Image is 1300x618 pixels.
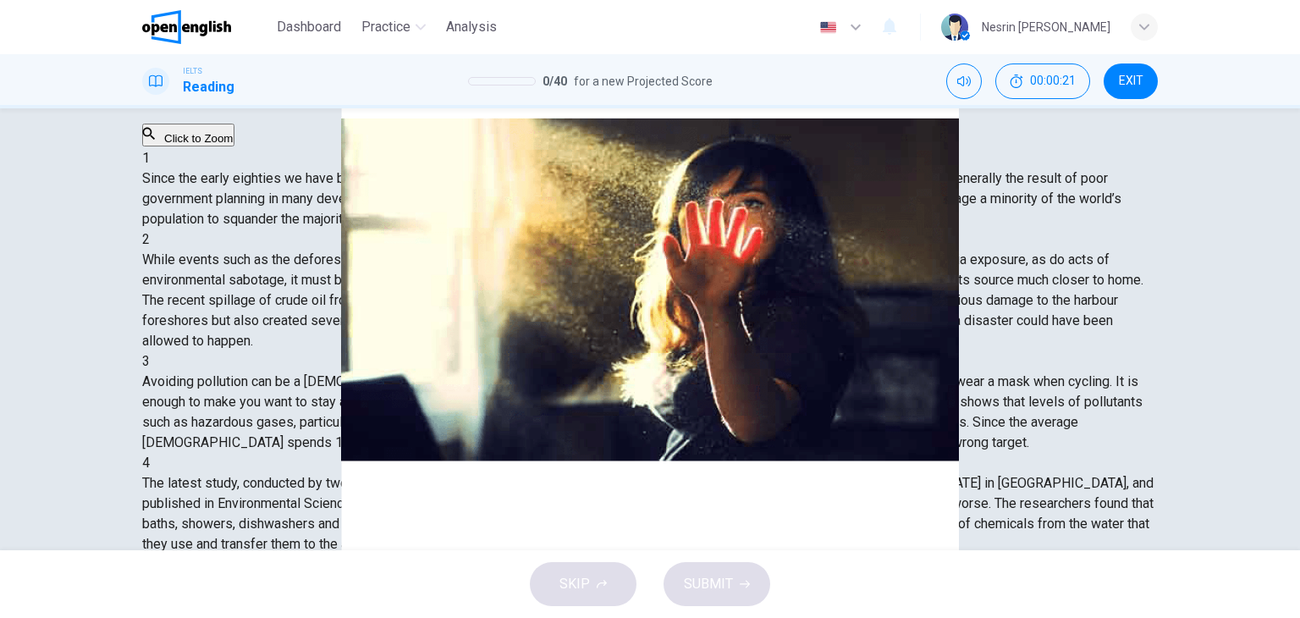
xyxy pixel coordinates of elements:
[1104,63,1158,99] button: EXIT
[543,71,567,91] span: 0 / 40
[946,63,982,99] div: Mute
[574,71,713,91] span: for a new Projected Score
[142,10,231,44] img: OpenEnglish logo
[1119,74,1143,88] span: EXIT
[142,10,270,44] a: OpenEnglish logo
[183,65,202,77] span: IELTS
[995,63,1090,99] div: Hide
[1030,74,1076,88] span: 00:00:21
[982,17,1110,37] div: Nesrin [PERSON_NAME]
[277,17,341,37] span: Dashboard
[818,21,839,34] img: en
[446,17,497,37] span: Analysis
[361,17,410,37] span: Practice
[355,12,432,42] button: Practice
[995,63,1090,99] button: 00:00:21
[941,14,968,41] img: Profile picture
[439,12,504,42] button: Analysis
[183,77,234,97] h1: Reading
[270,12,348,42] button: Dashboard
